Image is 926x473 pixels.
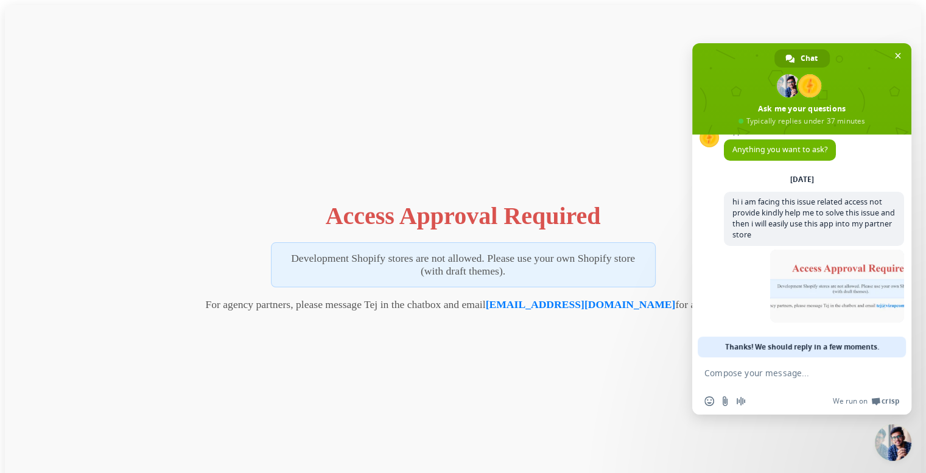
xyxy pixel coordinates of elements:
[725,337,879,357] span: Thanks! We should reply in a few moments.
[486,298,676,310] a: [EMAIL_ADDRESS][DOMAIN_NAME]
[833,396,868,406] span: We run on
[801,49,818,68] span: Chat
[704,396,714,406] span: Insert an emoji
[326,201,601,230] h1: Access Approval Required
[271,242,656,287] p: Development Shopify stores are not allowed. Please use your own Shopify store (with draft themes).
[833,396,899,406] a: We run onCrisp
[736,396,746,406] span: Audio message
[205,298,720,311] p: For agency partners, please message Tej in the chatbox and email for access.
[720,396,730,406] span: Send a file
[891,49,904,62] span: Close chat
[875,424,911,461] div: Close chat
[790,176,814,183] div: [DATE]
[882,396,899,406] span: Crisp
[732,144,827,155] span: Anything you want to ask?
[732,197,895,240] span: hi i am facing this issue related access not provide kindly help me to solve this issue and then ...
[774,49,830,68] div: Chat
[704,368,872,379] textarea: Compose your message...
